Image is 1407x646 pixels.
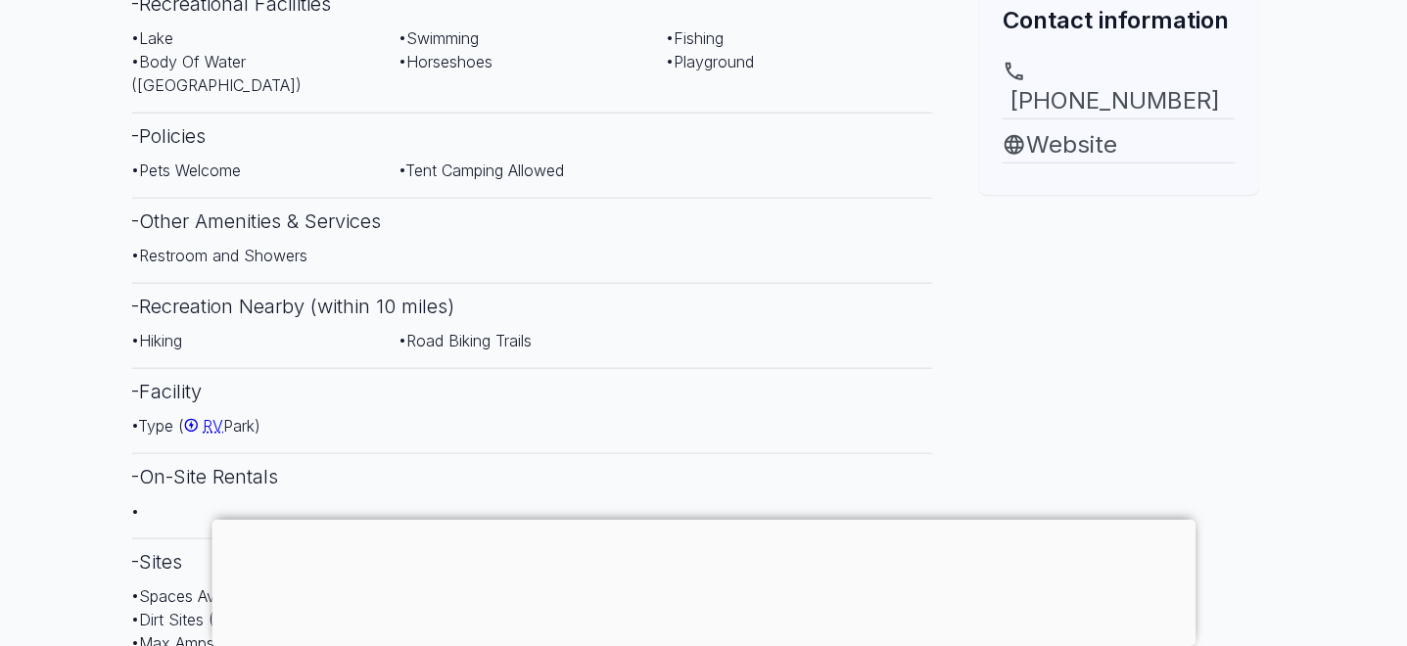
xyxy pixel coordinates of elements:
[399,331,532,350] span: • Road Biking Trails
[132,161,242,180] span: • Pets Welcome
[132,610,251,629] span: • Dirt Sites (340)
[132,198,933,244] h3: - Other Amenities & Services
[132,331,183,350] span: • Hiking
[399,52,492,71] span: • Horseshoes
[132,538,933,584] h3: - Sites
[1003,4,1236,36] h2: Contact information
[132,368,933,414] h3: - Facility
[132,586,306,606] span: • Spaces Available (340)
[1003,60,1236,118] a: [PHONE_NUMBER]
[132,416,261,436] span: • Type ( Park)
[132,52,303,95] span: • Body Of Water ([GEOGRAPHIC_DATA])
[132,283,933,329] h3: - Recreation Nearby (within 10 miles)
[399,28,479,48] span: • Swimming
[211,520,1196,641] iframe: Advertisement
[956,195,1283,439] iframe: Advertisement
[132,246,308,265] span: • Restroom and Showers
[132,113,933,159] h3: - Policies
[1003,127,1236,162] a: Website
[666,52,754,71] span: • Playground
[399,161,564,180] span: • Tent Camping Allowed
[666,28,724,48] span: • Fishing
[132,501,140,521] span: •
[204,416,224,436] span: RV
[132,453,933,499] h3: - On-Site Rentals
[132,28,174,48] span: • Lake
[185,416,224,436] a: RV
